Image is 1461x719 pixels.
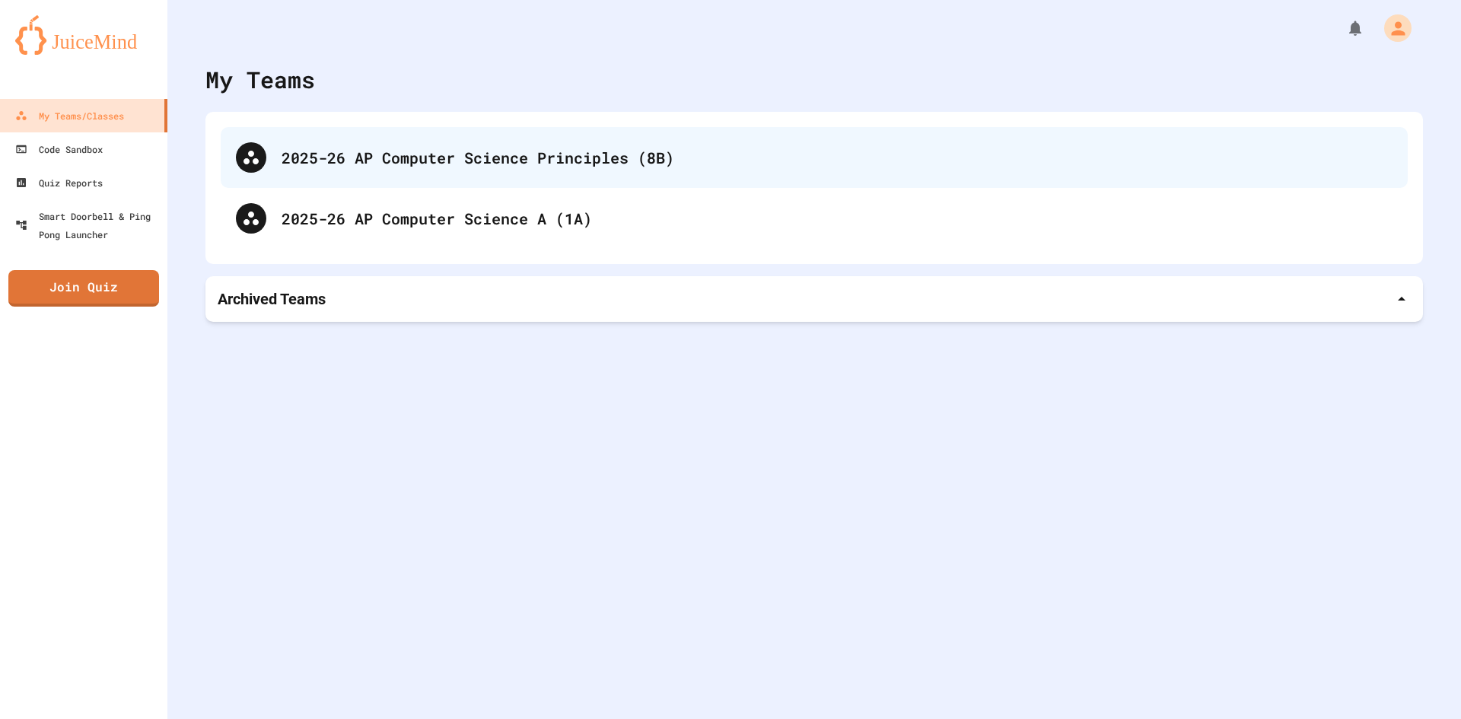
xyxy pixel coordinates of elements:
div: 2025-26 AP Computer Science A (1A) [221,188,1408,249]
div: My Notifications [1318,15,1368,41]
div: Code Sandbox [15,140,103,158]
div: My Teams [205,62,315,97]
img: logo-orange.svg [15,15,152,55]
p: Archived Teams [218,288,326,310]
div: Smart Doorbell & Ping Pong Launcher [15,207,161,243]
div: 2025-26 AP Computer Science Principles (8B) [221,127,1408,188]
div: My Account [1368,11,1415,46]
div: My Teams/Classes [15,107,124,125]
a: Join Quiz [8,270,159,307]
div: 2025-26 AP Computer Science Principles (8B) [282,146,1393,169]
div: Quiz Reports [15,173,103,192]
div: 2025-26 AP Computer Science A (1A) [282,207,1393,230]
